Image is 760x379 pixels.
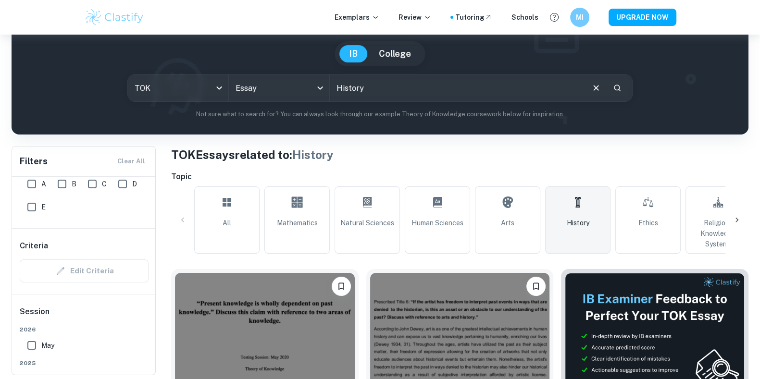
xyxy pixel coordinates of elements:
img: Clastify logo [84,8,145,27]
span: Mathematics [277,218,318,228]
button: MI [570,8,589,27]
span: History [292,148,334,161]
span: All [223,218,231,228]
button: Search [609,80,625,96]
button: Bookmark [332,277,351,296]
button: College [369,45,421,62]
span: C [102,179,107,189]
span: Arts [501,218,514,228]
h6: Topic [171,171,748,183]
span: A [41,179,46,189]
h6: Session [20,306,149,325]
p: Not sure what to search for? You can always look through our example Theory of Knowledge coursewo... [19,110,741,119]
span: History [567,218,589,228]
h1: TOK Essays related to: [171,146,748,163]
p: Review [399,12,431,23]
div: Criteria filters are unavailable when searching by topic [20,259,149,282]
a: Tutoring [455,12,492,23]
span: D [132,179,137,189]
button: UPGRADE NOW [609,9,676,26]
button: Bookmark [526,277,546,296]
span: May [41,340,54,351]
span: Natural Sciences [340,218,394,228]
div: Essay [229,74,329,101]
button: Help and Feedback [546,9,562,25]
button: Clear [587,79,605,97]
span: Ethics [638,218,658,228]
input: E.g. communication of knowledge, human science, eradication of smallpox... [330,74,583,101]
h6: Criteria [20,240,48,252]
div: TOK [128,74,228,101]
span: Human Sciences [411,218,463,228]
span: 2026 [20,325,149,334]
a: Schools [511,12,538,23]
h6: Filters [20,155,48,168]
span: 2025 [20,359,149,367]
span: B [72,179,76,189]
button: IB [339,45,367,62]
span: E [41,202,46,212]
span: Religious Knowledge Systems [690,218,747,249]
p: Exemplars [335,12,379,23]
h6: MI [574,12,585,23]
